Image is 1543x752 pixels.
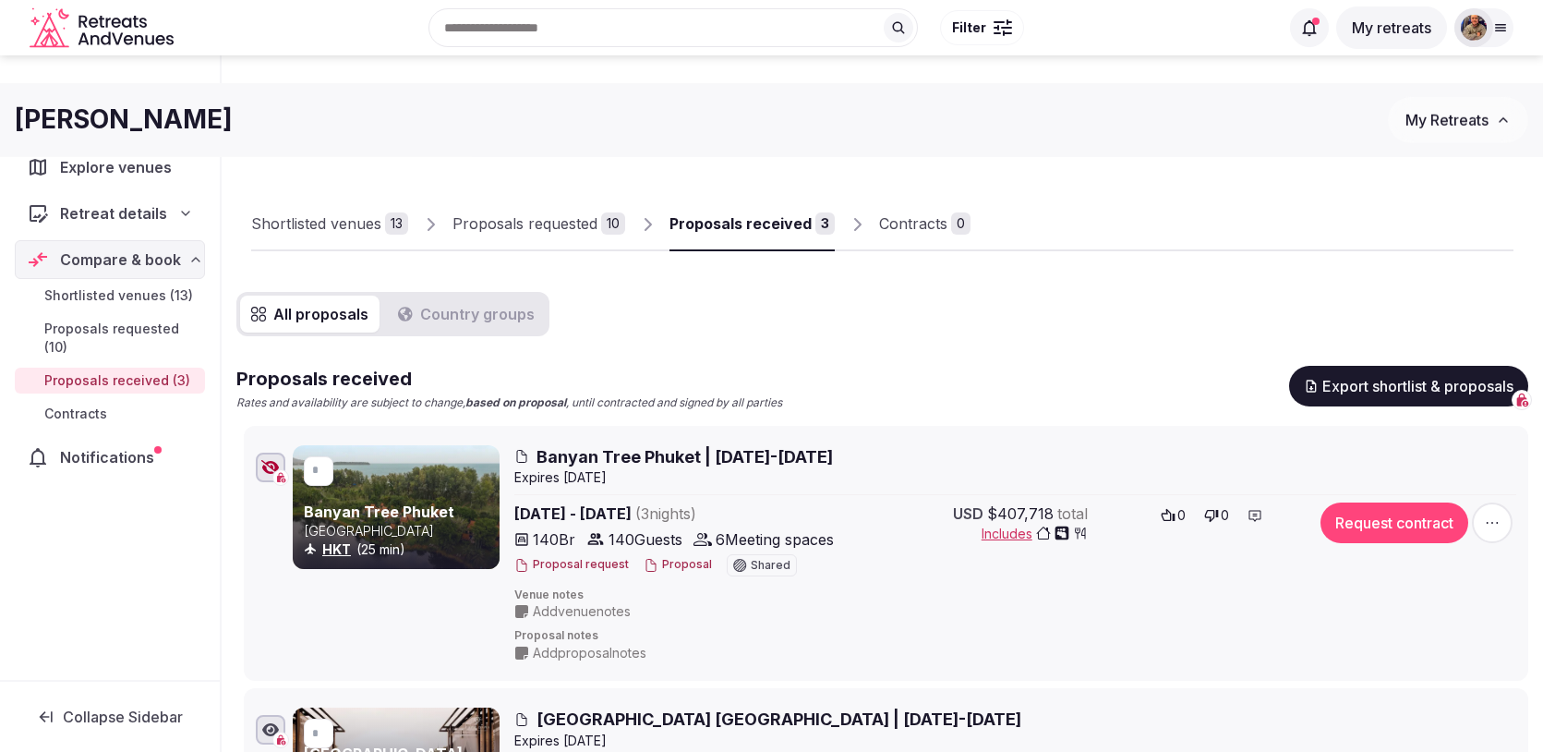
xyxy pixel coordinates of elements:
span: Shared [751,560,790,571]
span: total [1057,503,1088,525]
button: 0 [1199,503,1235,528]
button: All proposals [240,296,380,333]
button: My Retreats [1388,97,1528,143]
span: ( 3 night s ) [635,504,696,523]
a: Contracts0 [879,198,970,251]
a: Banyan Tree Phuket [304,503,454,521]
span: Retreat details [60,202,167,224]
span: Banyan Tree Phuket | [DATE]-[DATE] [536,445,833,468]
span: Notifications [60,446,162,468]
a: Notifications [15,438,205,477]
a: Explore venues [15,148,205,187]
strong: based on proposal [465,395,566,409]
button: 0 [1155,503,1191,528]
p: Rates and availability are subject to change, , until contracted and signed by all parties [236,395,782,411]
span: Collapse Sidebar [63,708,183,726]
svg: Retreats and Venues company logo [30,7,177,49]
span: [GEOGRAPHIC_DATA] [GEOGRAPHIC_DATA] | [DATE]-[DATE] [536,708,1021,731]
span: My Retreats [1405,111,1489,129]
span: 0 [1177,506,1186,525]
div: 3 [815,212,835,235]
a: Visit the homepage [30,7,177,49]
div: Proposals requested [452,212,597,235]
button: Country groups [387,296,546,333]
div: Shortlisted venues [251,212,381,235]
button: My retreats [1336,6,1447,49]
div: 13 [385,212,408,235]
a: My retreats [1336,18,1447,37]
h2: Proposals received [236,366,782,392]
a: Contracts [15,401,205,427]
div: 10 [601,212,625,235]
div: (25 min) [304,540,496,559]
span: 0 [1221,506,1229,525]
span: USD [953,503,983,525]
h1: [PERSON_NAME] [15,102,233,138]
a: Shortlisted venues13 [251,198,408,251]
span: Compare & book [60,249,181,271]
button: Request contract [1320,503,1468,543]
span: Contracts [44,405,107,423]
span: Explore venues [60,156,179,178]
button: Proposal [644,557,712,573]
button: Collapse Sidebar [15,697,205,737]
span: Proposal notes [514,628,1516,644]
img: julen [1461,15,1487,41]
div: Proposals received [669,212,812,235]
a: Proposals received3 [669,198,835,251]
span: Venue notes [514,588,1516,603]
a: Shortlisted venues (13) [15,283,205,309]
a: Proposals received (3) [15,368,205,394]
p: [GEOGRAPHIC_DATA] [304,522,496,540]
span: 6 Meeting spaces [716,528,834,551]
span: $407,718 [987,503,1054,525]
button: Proposal request [514,557,629,573]
span: Add venue notes [533,602,631,621]
div: 0 [951,212,970,235]
span: Filter [952,18,986,37]
div: Expire s [DATE] [514,732,1516,750]
span: Proposals requested (10) [44,320,198,357]
button: Includes [982,525,1088,543]
button: Export shortlist & proposals [1289,366,1528,406]
span: 140 Guests [609,528,682,551]
a: Proposals requested10 [452,198,625,251]
span: [DATE] - [DATE] [514,503,839,525]
button: Filter [940,10,1024,45]
a: HKT [322,541,351,557]
div: Expire s [DATE] [514,468,1516,487]
a: Proposals requested (10) [15,316,205,360]
span: 140 Br [533,528,575,551]
span: Shortlisted venues (13) [44,286,193,305]
span: Add proposal notes [533,644,646,662]
div: Contracts [879,212,947,235]
span: Proposals received (3) [44,371,190,390]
